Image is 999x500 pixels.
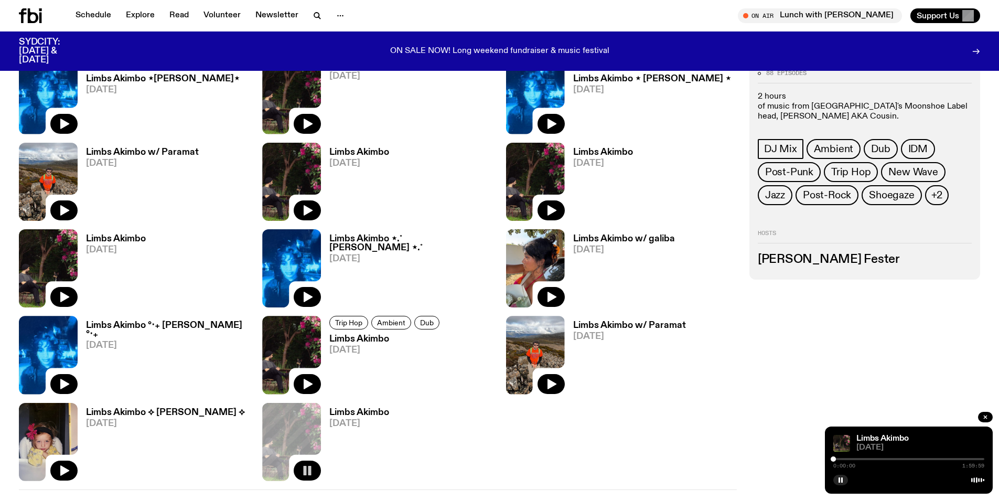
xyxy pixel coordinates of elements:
[329,159,389,168] span: [DATE]
[764,143,797,155] span: DJ Mix
[86,75,240,83] h3: Limbs Akimbo ⋆[PERSON_NAME]⋆
[901,139,935,159] a: IDM
[262,56,321,134] img: Jackson sits at an outdoor table, legs crossed and gazing at a black and brown dog also sitting a...
[390,47,609,56] p: ON SALE NOW! Long weekend fundraiser & music festival
[573,235,675,243] h3: Limbs Akimbo w/ galiba
[197,8,247,23] a: Volunteer
[758,139,803,159] a: DJ Mix
[862,185,921,205] a: Shoegaze
[573,321,686,330] h3: Limbs Akimbo w/ Paramat
[758,230,972,243] h2: Hosts
[573,332,686,341] span: [DATE]
[321,148,389,221] a: Limbs Akimbo[DATE]
[738,8,902,23] button: On AirLunch with [PERSON_NAME]
[414,316,439,329] a: Dub
[831,166,871,178] span: Trip Hop
[565,235,675,307] a: Limbs Akimbo w/ galiba[DATE]
[329,346,443,355] span: [DATE]
[262,316,321,394] img: Jackson sits at an outdoor table, legs crossed and gazing at a black and brown dog also sitting a...
[765,166,813,178] span: Post-Punk
[910,8,980,23] button: Support Us
[321,61,389,134] a: Limbs Akimbo[DATE]
[765,189,785,201] span: Jazz
[573,86,734,94] span: [DATE]
[925,185,949,205] button: +2
[917,11,959,20] span: Support Us
[833,463,855,469] span: 0:00:00
[19,38,86,65] h3: SYDCITY: [DATE] & [DATE]
[86,235,146,243] h3: Limbs Akimbo
[329,72,389,81] span: [DATE]
[888,166,938,178] span: New Wave
[931,189,943,201] span: +2
[856,434,909,443] a: Limbs Akimbo
[120,8,161,23] a: Explore
[78,321,250,394] a: Limbs Akimbo °‧₊ [PERSON_NAME] °‧₊[DATE]
[86,148,199,157] h3: Limbs Akimbo w/ Paramat
[78,408,245,481] a: Limbs Akimbo ⟡ [PERSON_NAME] ⟡[DATE]
[573,75,734,83] h3: Limbs Akimbo ⋆ [PERSON_NAME] ⋆
[796,185,858,205] a: Post-Rock
[329,408,389,417] h3: Limbs Akimbo
[881,162,945,182] a: New Wave
[758,185,792,205] a: Jazz
[249,8,305,23] a: Newsletter
[758,254,972,265] h3: [PERSON_NAME] Fester
[573,148,633,157] h3: Limbs Akimbo
[864,139,897,159] a: Dub
[163,8,195,23] a: Read
[856,444,984,452] span: [DATE]
[758,92,972,122] p: 2 hours of music from [GEOGRAPHIC_DATA]'s Moonshoe Label head, [PERSON_NAME] AKA Cousin.
[908,143,928,155] span: IDM
[371,316,411,329] a: Ambient
[565,321,686,394] a: Limbs Akimbo w/ Paramat[DATE]
[86,321,250,339] h3: Limbs Akimbo °‧₊ [PERSON_NAME] °‧₊
[78,75,240,134] a: Limbs Akimbo ⋆[PERSON_NAME]⋆[DATE]
[869,189,914,201] span: Shoegaze
[69,8,117,23] a: Schedule
[824,162,878,182] a: Trip Hop
[758,162,821,182] a: Post-Punk
[565,75,734,134] a: Limbs Akimbo ⋆ [PERSON_NAME] ⋆[DATE]
[871,143,890,155] span: Dub
[803,189,851,201] span: Post-Rock
[329,148,389,157] h3: Limbs Akimbo
[86,86,240,94] span: [DATE]
[78,235,146,307] a: Limbs Akimbo[DATE]
[78,148,199,221] a: Limbs Akimbo w/ Paramat[DATE]
[86,408,245,417] h3: Limbs Akimbo ⟡ [PERSON_NAME] ⟡
[86,341,250,350] span: [DATE]
[329,335,443,344] h3: Limbs Akimbo
[86,159,199,168] span: [DATE]
[833,435,850,452] img: Jackson sits at an outdoor table, legs crossed and gazing at a black and brown dog also sitting a...
[814,143,854,155] span: Ambient
[766,70,807,76] span: 88 episodes
[321,335,443,394] a: Limbs Akimbo[DATE]
[335,319,362,327] span: Trip Hop
[19,229,78,307] img: Jackson sits at an outdoor table, legs crossed and gazing at a black and brown dog also sitting a...
[262,143,321,221] img: Jackson sits at an outdoor table, legs crossed and gazing at a black and brown dog also sitting a...
[377,319,405,327] span: Ambient
[962,463,984,469] span: 1:59:59
[573,246,675,254] span: [DATE]
[321,408,389,481] a: Limbs Akimbo[DATE]
[807,139,861,159] a: Ambient
[329,419,389,428] span: [DATE]
[565,148,633,221] a: Limbs Akimbo[DATE]
[329,254,493,263] span: [DATE]
[420,319,434,327] span: Dub
[329,316,368,329] a: Trip Hop
[329,235,493,252] h3: Limbs Akimbo ⋆.˚ [PERSON_NAME] ⋆.˚
[86,419,245,428] span: [DATE]
[86,246,146,254] span: [DATE]
[321,235,493,307] a: Limbs Akimbo ⋆.˚ [PERSON_NAME] ⋆.˚[DATE]
[506,143,565,221] img: Jackson sits at an outdoor table, legs crossed and gazing at a black and brown dog also sitting a...
[573,159,633,168] span: [DATE]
